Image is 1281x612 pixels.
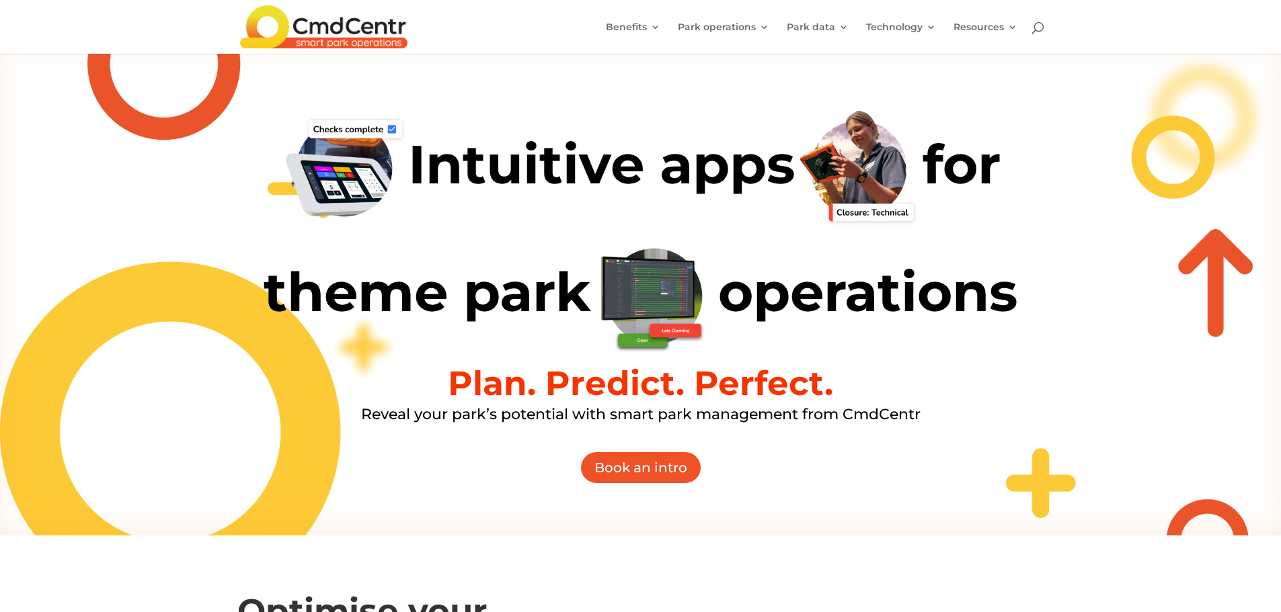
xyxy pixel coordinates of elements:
img: CmdCentr [240,5,407,48]
a: Resources [954,22,1017,54]
a: Book an intro [580,451,702,484]
h1: Intuitive apps for theme park operations [237,105,1044,367]
b: Plan. Predict. Perfect. [448,363,833,404]
a: Park operations [678,22,769,54]
a: Benefits [606,22,660,54]
h3: Reveal your park’s potential with smart park management from CmdCentr [237,407,1044,429]
a: Park data [787,22,849,54]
